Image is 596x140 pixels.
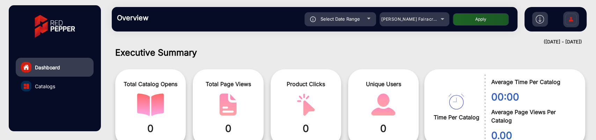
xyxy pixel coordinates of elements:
[105,38,582,45] div: ([DATE] - [DATE])
[370,93,397,116] img: catalog
[276,80,336,88] span: Product Clicks
[321,16,360,22] span: Select Date Range
[35,83,55,90] span: Catalogs
[23,64,29,70] img: home
[117,14,215,22] h3: Overview
[381,16,450,22] span: [PERSON_NAME] Fairacre Farms
[35,64,60,71] span: Dashboard
[536,15,544,23] img: h2download.svg
[137,93,164,116] img: catalog
[214,93,242,116] img: catalog
[353,121,413,136] span: 0
[120,121,181,136] span: 0
[198,121,258,136] span: 0
[353,80,413,88] span: Unique Users
[276,121,336,136] span: 0
[292,93,319,116] img: catalog
[120,80,181,88] span: Total Catalog Opens
[564,8,578,33] img: Sign%20Up.svg
[491,90,575,104] span: 00:00
[115,47,586,58] h1: Executive Summary
[16,77,94,96] a: Catalogs
[30,9,80,44] img: vmg-logo
[453,13,509,26] button: Apply
[24,84,29,89] img: catalog
[16,58,94,77] a: Dashboard
[310,16,316,22] img: icon
[448,94,464,110] img: catalog
[491,108,575,125] span: Average Page Views Per Catalog
[491,78,575,86] span: Average Time Per Catalog
[198,80,258,88] span: Total Page Views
